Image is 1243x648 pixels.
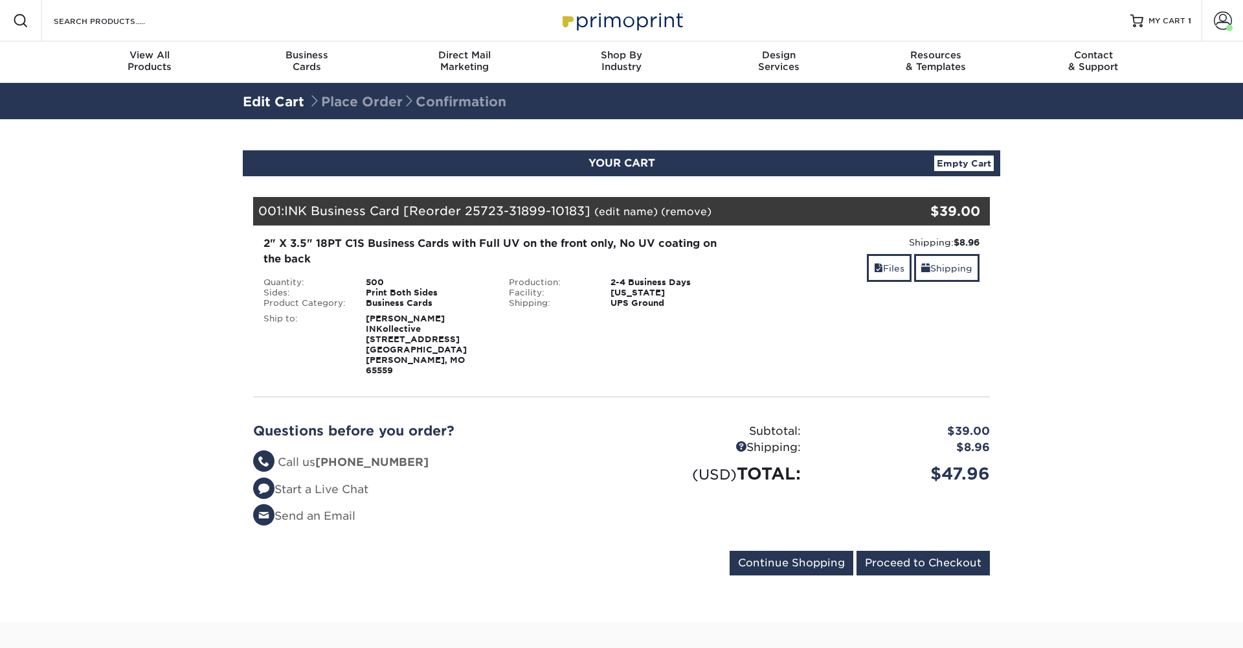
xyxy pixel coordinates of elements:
[386,41,543,83] a: Direct MailMarketing
[601,298,744,308] div: UPS Ground
[366,314,467,375] strong: [PERSON_NAME] INKollective [STREET_ADDRESS] [GEOGRAPHIC_DATA][PERSON_NAME], MO 65559
[71,49,229,61] span: View All
[254,298,356,308] div: Product Category:
[254,277,356,288] div: Quantity:
[543,49,700,73] div: Industry
[229,49,386,61] span: Business
[730,551,853,575] input: Continue Shopping
[1014,41,1172,83] a: Contact& Support
[499,277,601,288] div: Production:
[253,454,612,471] li: Call us
[386,49,543,61] span: Direct Mail
[52,13,179,29] input: SEARCH PRODUCTS.....
[754,236,980,249] div: Shipping:
[621,461,811,486] div: TOTAL:
[811,439,1000,456] div: $8.96
[700,41,857,83] a: DesignServices
[914,254,980,282] a: Shipping
[543,49,700,61] span: Shop By
[867,254,912,282] a: Files
[386,49,543,73] div: Marketing
[1188,16,1191,25] span: 1
[857,551,990,575] input: Proceed to Checkout
[1014,49,1172,61] span: Contact
[1014,49,1172,73] div: & Support
[700,49,857,73] div: Services
[594,205,658,218] a: (edit name)
[954,237,980,248] strong: $8.96
[811,461,1000,486] div: $47.96
[588,157,655,169] span: YOUR CART
[229,49,386,73] div: Cards
[867,202,980,221] div: $39.00
[499,288,601,298] div: Facility:
[857,49,1014,73] div: & Templates
[253,197,867,226] div: 001:
[857,41,1014,83] a: Resources& Templates
[356,277,499,288] div: 500
[315,456,429,469] strong: [PHONE_NUMBER]
[543,41,700,83] a: Shop ByIndustry
[253,509,355,522] a: Send an Email
[1148,16,1185,27] span: MY CART
[356,288,499,298] div: Print Both Sides
[254,314,356,376] div: Ship to:
[71,49,229,73] div: Products
[857,49,1014,61] span: Resources
[308,94,506,110] span: Place Order Confirmation
[692,466,737,483] small: (USD)
[284,203,590,218] span: INK Business Card [Reorder 25723-31899-10183]
[700,49,857,61] span: Design
[263,236,734,267] div: 2" X 3.5" 18PT C1S Business Cards with Full UV on the front only, No UV coating on the back
[621,423,811,440] div: Subtotal:
[934,156,994,171] a: Empty Cart
[356,298,499,308] div: Business Cards
[921,263,930,273] span: shipping
[253,483,368,496] a: Start a Live Chat
[811,423,1000,440] div: $39.00
[243,94,304,110] a: Edit Cart
[71,41,229,83] a: View AllProducts
[621,439,811,456] div: Shipping:
[874,263,883,273] span: files
[557,6,686,34] img: Primoprint
[499,298,601,308] div: Shipping:
[254,288,356,298] div: Sides:
[601,277,744,288] div: 2-4 Business Days
[661,205,711,218] a: (remove)
[253,423,612,439] h2: Questions before you order?
[229,41,386,83] a: BusinessCards
[601,288,744,298] div: [US_STATE]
